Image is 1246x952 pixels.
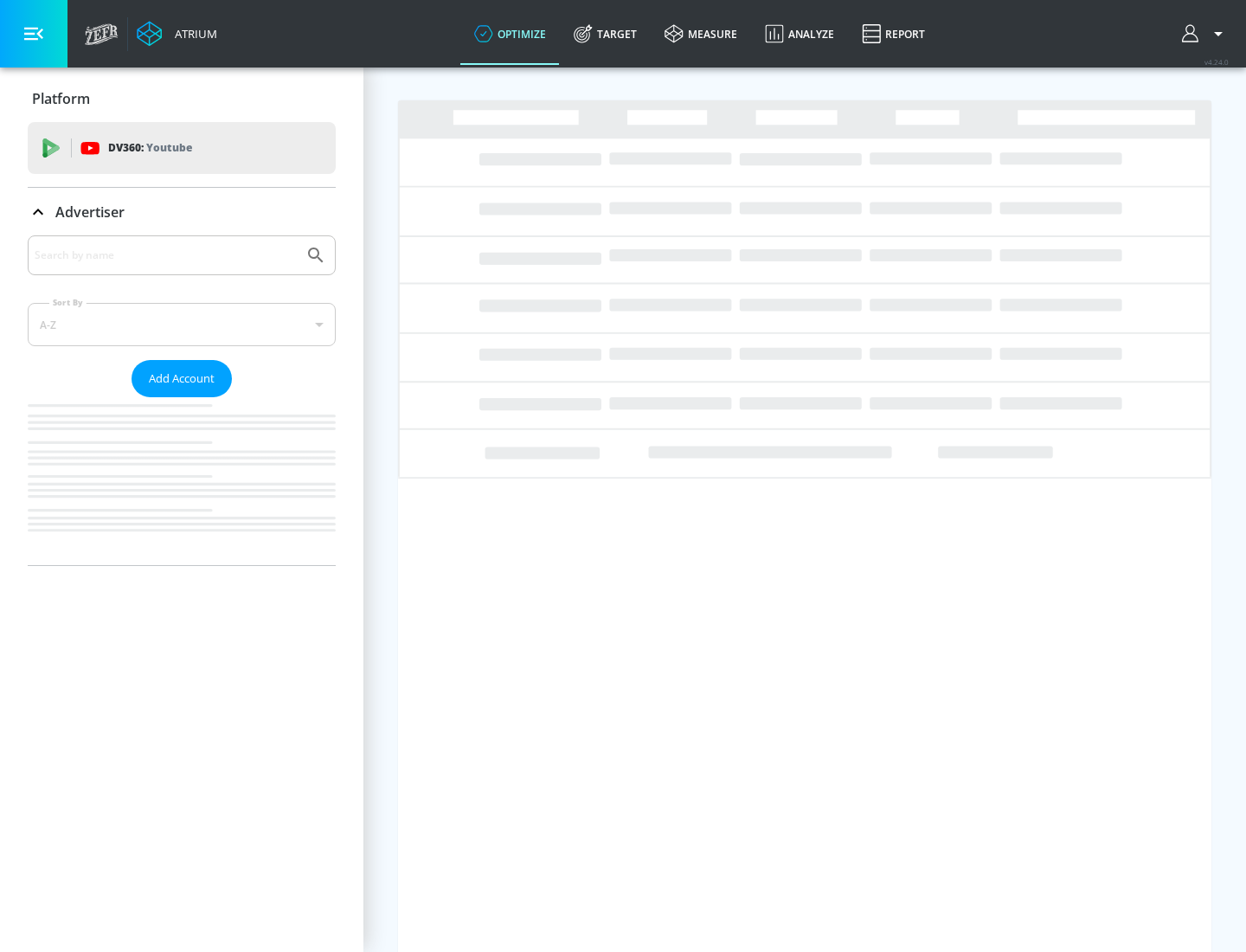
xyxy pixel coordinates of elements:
div: DV360: Youtube [28,122,336,174]
div: Platform [28,74,336,123]
input: Search by name [35,244,297,267]
p: DV360: [108,138,192,158]
a: Atrium [137,21,217,47]
a: Analyze [751,3,848,65]
div: Advertiser [28,235,336,565]
a: measure [651,3,751,65]
div: Advertiser [28,188,336,236]
p: Platform [32,89,90,108]
label: Sort By [49,297,87,308]
p: Youtube [146,138,192,157]
p: Advertiser [55,203,125,222]
button: Add Account [132,360,232,397]
div: Atrium [168,26,217,42]
a: Target [560,3,651,65]
div: A-Z [28,303,336,346]
span: v 4.24.0 [1204,57,1229,67]
span: Add Account [149,369,215,389]
a: optimize [460,3,560,65]
nav: list of Advertiser [28,397,336,565]
a: Report [848,3,939,65]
